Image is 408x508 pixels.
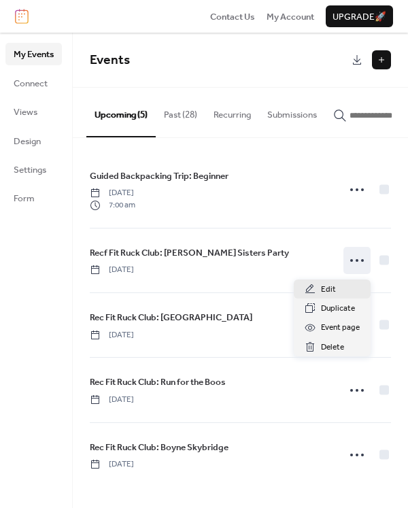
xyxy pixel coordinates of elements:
[156,88,205,135] button: Past (28)
[90,375,226,390] a: Rec Fit Ruck Club: Run for the Boos
[14,192,35,205] span: Form
[333,10,386,24] span: Upgrade 🚀
[210,10,255,24] span: Contact Us
[86,88,156,137] button: Upcoming (5)
[321,283,336,297] span: Edit
[15,9,29,24] img: logo
[5,158,62,180] a: Settings
[259,88,325,135] button: Submissions
[90,48,130,73] span: Events
[14,163,46,177] span: Settings
[326,5,393,27] button: Upgrade🚀
[90,394,134,406] span: [DATE]
[14,48,54,61] span: My Events
[90,441,228,454] span: Rec Fit Ruck Club: Boyne Skybridge
[90,199,135,211] span: 7:00 am
[5,43,62,65] a: My Events
[90,458,134,471] span: [DATE]
[14,77,48,90] span: Connect
[321,341,344,354] span: Delete
[5,101,62,122] a: Views
[321,321,360,335] span: Event page
[90,310,252,325] a: Rec Fit Ruck Club: [GEOGRAPHIC_DATA]
[5,130,62,152] a: Design
[90,375,226,389] span: Rec Fit Ruck Club: Run for the Boos
[267,10,314,24] span: My Account
[90,264,134,276] span: [DATE]
[90,245,289,260] a: Recf Fit Ruck Club: [PERSON_NAME] Sisters Party
[90,329,134,341] span: [DATE]
[321,302,355,316] span: Duplicate
[90,440,228,455] a: Rec Fit Ruck Club: Boyne Skybridge
[205,88,259,135] button: Recurring
[90,187,135,199] span: [DATE]
[267,10,314,23] a: My Account
[90,311,252,324] span: Rec Fit Ruck Club: [GEOGRAPHIC_DATA]
[90,246,289,260] span: Recf Fit Ruck Club: [PERSON_NAME] Sisters Party
[90,169,228,184] a: Guided Backpacking Trip: Beginner
[210,10,255,23] a: Contact Us
[14,105,37,119] span: Views
[5,72,62,94] a: Connect
[5,187,62,209] a: Form
[14,135,41,148] span: Design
